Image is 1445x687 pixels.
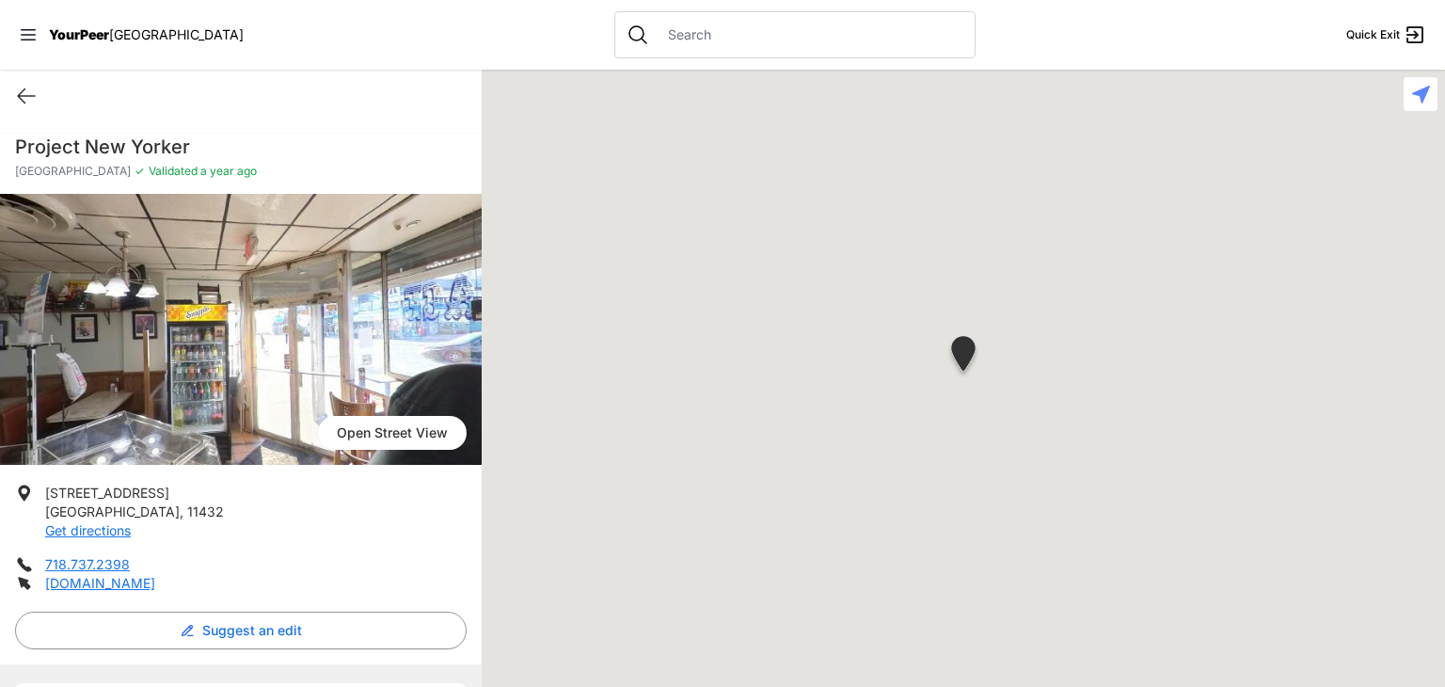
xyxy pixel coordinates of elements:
[45,575,155,591] a: [DOMAIN_NAME]
[1346,24,1426,46] a: Quick Exit
[49,29,244,40] a: YourPeer[GEOGRAPHIC_DATA]
[45,485,169,501] span: [STREET_ADDRESS]
[318,416,467,450] a: Open Street View
[1346,27,1400,42] span: Quick Exit
[109,26,244,42] span: [GEOGRAPHIC_DATA]
[15,612,467,649] button: Suggest an edit
[45,503,180,519] span: [GEOGRAPHIC_DATA]
[187,503,224,519] span: 11432
[49,26,109,42] span: YourPeer
[202,621,302,640] span: Suggest an edit
[15,134,467,160] h1: Project New Yorker
[180,503,183,519] span: ,
[45,556,130,572] a: 718.737.2398
[198,164,257,178] span: a year ago
[149,164,198,178] span: Validated
[15,164,131,179] span: [GEOGRAPHIC_DATA]
[45,522,131,538] a: Get directions
[135,164,145,179] span: ✓
[657,25,963,44] input: Search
